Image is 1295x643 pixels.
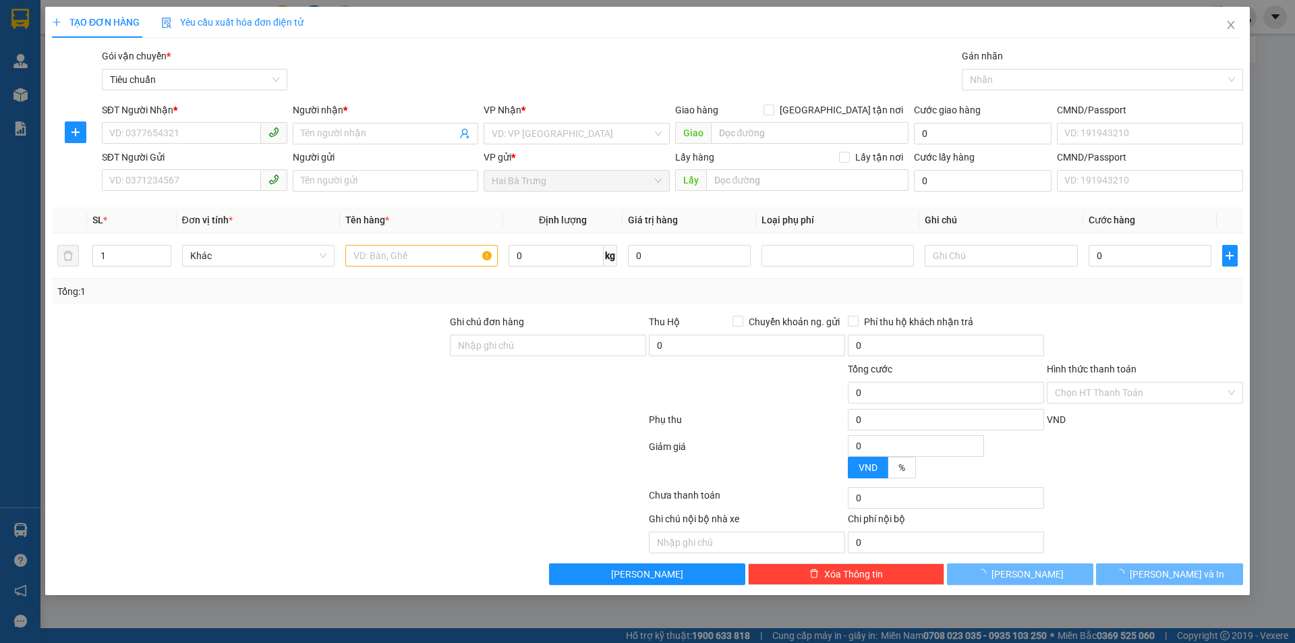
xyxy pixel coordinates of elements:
[647,488,846,511] div: Chưa thanh toán
[550,563,746,585] button: [PERSON_NAME]
[1057,103,1242,117] div: CMND/Passport
[628,245,751,267] input: 0
[102,150,287,165] div: SĐT Người Gửi
[102,103,287,117] div: SĐT Người Nhận
[675,105,718,115] span: Giao hàng
[947,563,1093,585] button: [PERSON_NAME]
[649,316,680,327] span: Thu Hộ
[1115,569,1130,578] span: loading
[1223,250,1236,261] span: plus
[110,69,279,90] span: Tiêu chuẩn
[647,439,846,484] div: Giảm giá
[268,127,279,138] span: phone
[539,215,587,225] span: Định lượng
[914,152,975,163] label: Cước lấy hàng
[293,103,478,117] div: Người nhận
[604,245,617,267] span: kg
[743,314,845,329] span: Chuyển khoản ng. gửi
[711,122,909,144] input: Dọc đường
[1047,364,1136,374] label: Hình thức thanh toán
[914,170,1052,192] input: Cước lấy hàng
[52,18,61,27] span: plus
[293,150,478,165] div: Người gửi
[649,511,845,532] div: Ghi chú nội bộ nhà xe
[65,121,86,143] button: plus
[898,462,905,473] span: %
[484,105,522,115] span: VP Nhận
[190,246,326,266] span: Khác
[161,17,304,28] span: Yêu cầu xuất hóa đơn điện tử
[824,567,883,582] span: Xóa Thông tin
[57,245,79,267] button: delete
[675,152,714,163] span: Lấy hàng
[848,511,1044,532] div: Chi phí nội bộ
[102,51,171,61] span: Gói vận chuyển
[52,17,140,28] span: TẠO ĐƠN HÀNG
[65,127,86,138] span: plus
[914,105,981,115] label: Cước giao hàng
[859,314,979,329] span: Phí thu hộ khách nhận trả
[706,169,909,191] input: Dọc đường
[809,569,819,580] span: delete
[460,128,471,139] span: user-add
[962,51,1003,61] label: Gán nhãn
[1057,150,1242,165] div: CMND/Passport
[977,569,992,578] span: loading
[161,18,172,28] img: icon
[848,364,892,374] span: Tổng cước
[182,215,233,225] span: Đơn vị tính
[749,563,945,585] button: deleteXóa Thông tin
[57,284,500,299] div: Tổng: 1
[647,412,846,436] div: Phụ thu
[345,215,389,225] span: Tên hàng
[612,567,684,582] span: [PERSON_NAME]
[484,150,670,165] div: VP gửi
[925,245,1078,267] input: Ghi Chú
[1047,414,1066,425] span: VND
[93,215,104,225] span: SL
[756,207,919,233] th: Loại phụ phí
[268,174,279,185] span: phone
[1089,215,1135,225] span: Cước hàng
[492,171,662,191] span: Hai Bà Trưng
[628,215,678,225] span: Giá trị hàng
[1226,20,1236,30] span: close
[450,316,524,327] label: Ghi chú đơn hàng
[649,532,845,553] input: Nhập ghi chú
[850,150,909,165] span: Lấy tận nơi
[1097,563,1243,585] button: [PERSON_NAME] và In
[1222,245,1237,267] button: plus
[774,103,909,117] span: [GEOGRAPHIC_DATA] tận nơi
[675,169,706,191] span: Lấy
[1212,7,1250,45] button: Close
[859,462,877,473] span: VND
[1130,567,1224,582] span: [PERSON_NAME] và In
[992,567,1064,582] span: [PERSON_NAME]
[450,335,646,356] input: Ghi chú đơn hàng
[914,123,1052,144] input: Cước giao hàng
[345,245,498,267] input: VD: Bàn, Ghế
[920,207,1083,233] th: Ghi chú
[675,122,711,144] span: Giao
